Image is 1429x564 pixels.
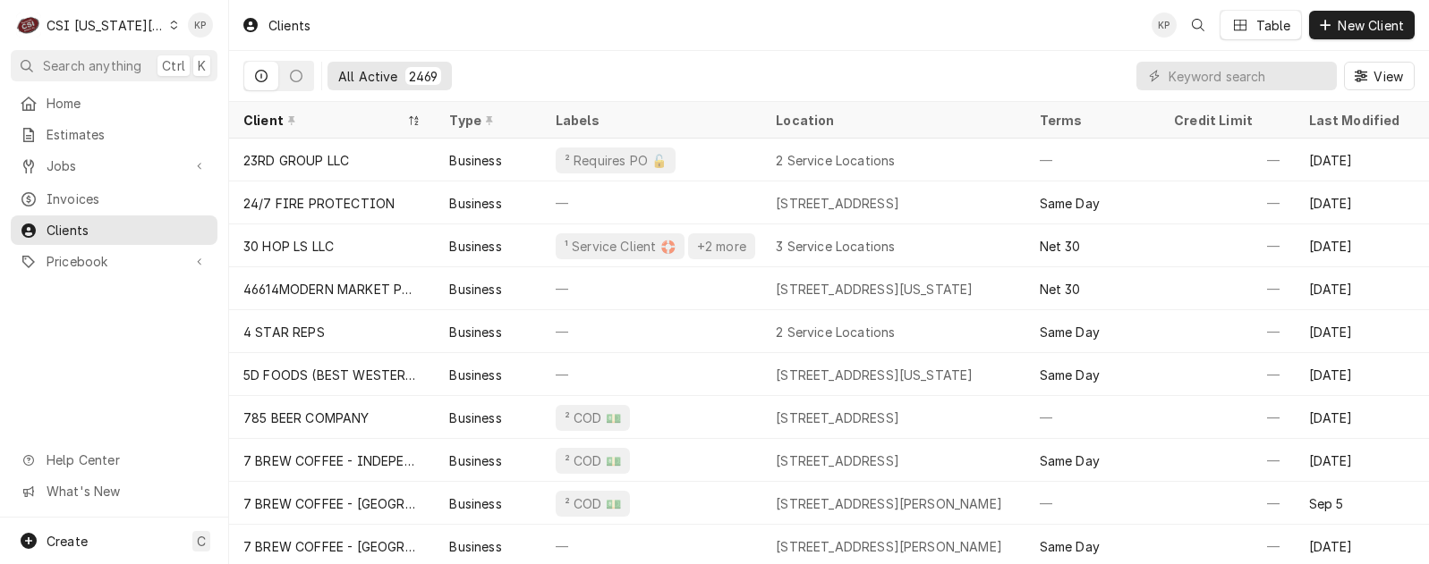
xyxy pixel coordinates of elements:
div: 30 HOP LS LLC [243,237,334,256]
div: All Active [338,67,398,86]
div: [DATE] [1295,439,1429,482]
span: K [198,56,206,75]
div: CSI Kansas City's Avatar [16,13,41,38]
div: Business [449,280,501,299]
div: Terms [1040,111,1142,130]
div: Business [449,366,501,384]
span: Ctrl [162,56,185,75]
div: Type [449,111,523,130]
div: [DATE] [1295,310,1429,353]
div: [DATE] [1295,224,1429,267]
div: 785 BEER COMPANY [243,408,370,427]
div: Sep 5 [1295,482,1429,525]
span: Pricebook [47,252,182,271]
div: — [1160,353,1294,396]
div: 2469 [409,67,438,86]
a: Estimates [11,120,217,149]
div: CSI [US_STATE][GEOGRAPHIC_DATA] [47,16,165,35]
span: Search anything [43,56,141,75]
span: Jobs [47,156,182,175]
span: View [1370,67,1407,86]
div: — [1025,482,1160,525]
div: Business [449,494,501,513]
div: [DATE] [1295,181,1429,224]
div: 4 STAR REPS [243,323,325,341]
span: Estimates [47,125,208,144]
div: — [541,310,761,353]
div: [STREET_ADDRESS] [776,408,899,427]
button: View [1344,62,1415,90]
span: New Client [1334,16,1408,35]
div: — [1160,267,1294,310]
div: [STREET_ADDRESS][PERSON_NAME] [776,537,1002,556]
button: Open search [1184,11,1212,39]
span: What's New [47,482,207,501]
div: Kym Parson's Avatar [188,13,213,38]
div: 7 BREW COFFEE - [GEOGRAPHIC_DATA] (1) [243,494,421,513]
div: Business [449,151,501,170]
div: Business [449,237,501,256]
div: — [1160,482,1294,525]
a: Invoices [11,184,217,214]
div: C [16,13,41,38]
div: [DATE] [1295,267,1429,310]
span: C [197,532,206,551]
div: 2 Service Locations [776,323,895,341]
div: 24/7 FIRE PROTECTION [243,194,395,213]
span: Help Center [47,450,207,469]
div: [STREET_ADDRESS] [776,451,899,470]
span: Invoices [47,189,208,208]
div: KP [1152,13,1177,38]
div: Business [449,194,501,213]
div: ² COD 💵 [563,451,623,470]
div: [DATE] [1295,396,1429,439]
a: Go to Help Center [11,445,217,475]
div: Same Day [1040,537,1100,556]
div: — [1160,181,1294,224]
div: — [1160,139,1294,181]
div: Business [449,537,501,556]
a: Go to Pricebook [11,247,217,276]
span: Clients [47,221,208,240]
div: [DATE] [1295,139,1429,181]
div: [DATE] [1295,353,1429,396]
div: Same Day [1040,451,1100,470]
div: [STREET_ADDRESS] [776,194,899,213]
div: — [541,267,761,310]
a: Clients [11,215,217,245]
a: Home [11,88,217,118]
div: Kym Parson's Avatar [1152,13,1177,38]
div: ² COD 💵 [563,494,623,513]
div: Net 30 [1040,280,1081,299]
div: Business [449,451,501,470]
div: 5D FOODS (BEST WESTERN PREMIER) [243,366,421,384]
div: 2 Service Locations [776,151,895,170]
div: Credit Limit [1174,111,1276,130]
div: Same Day [1040,323,1100,341]
div: KP [188,13,213,38]
div: Net 30 [1040,237,1081,256]
span: Home [47,94,208,113]
div: — [541,353,761,396]
span: Create [47,534,88,549]
a: Go to Jobs [11,151,217,181]
div: [STREET_ADDRESS][US_STATE] [776,280,973,299]
div: [STREET_ADDRESS][PERSON_NAME] [776,494,1002,513]
div: 7 BREW COFFEE - [GEOGRAPHIC_DATA] (2) [243,537,421,556]
div: Location [776,111,1010,130]
div: — [541,181,761,224]
div: — [1160,439,1294,482]
div: Same Day [1040,366,1100,384]
div: 46614MODERN MARKET POWER & LIGHT [243,280,421,299]
div: +2 more [695,237,748,256]
div: Last Modified [1309,111,1411,130]
div: Same Day [1040,194,1100,213]
div: — [1160,396,1294,439]
div: Client [243,111,403,130]
div: — [1025,396,1160,439]
div: — [1160,310,1294,353]
div: Business [449,408,501,427]
div: — [1160,224,1294,267]
button: Search anythingCtrlK [11,50,217,81]
input: Keyword search [1169,62,1328,90]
